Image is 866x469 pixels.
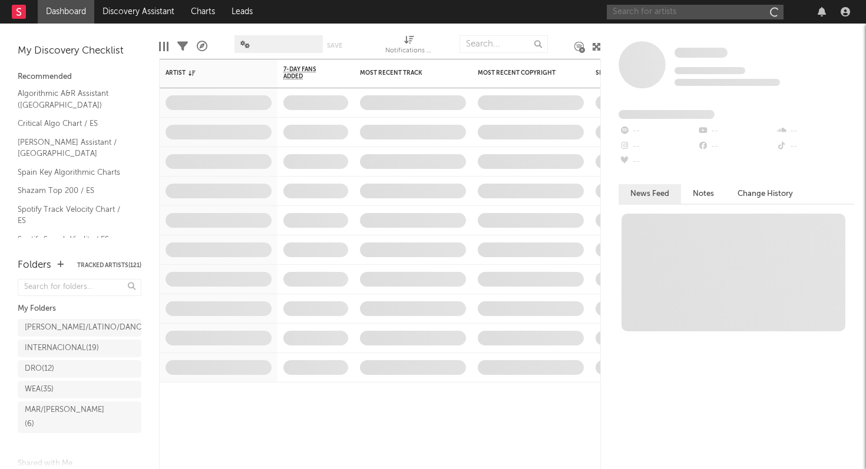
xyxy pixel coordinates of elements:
div: Notifications (Artist) [385,29,432,64]
input: Search... [460,35,548,53]
a: INTERNACIONAL(19) [18,340,141,357]
div: -- [619,139,697,154]
div: DRO ( 12 ) [25,362,54,376]
div: -- [619,154,697,169]
button: Notes [681,184,726,204]
div: Spotify Monthly Listeners [596,69,684,76]
button: Change History [726,184,805,204]
div: MAR/[PERSON_NAME] ( 6 ) [25,403,108,431]
span: Fans Added by Platform [619,110,715,119]
a: Spotify Track Velocity Chart / ES [18,203,130,227]
button: Save [327,42,342,49]
div: Most Recent Copyright [478,69,566,76]
div: -- [619,124,697,139]
input: Search for artists [607,5,784,19]
a: WEA(35) [18,381,141,398]
div: Folders [18,258,51,272]
a: Spain Key Algorithmic Charts [18,166,130,179]
div: INTERNACIONAL ( 19 ) [25,341,99,355]
div: My Discovery Checklist [18,44,141,58]
a: [PERSON_NAME] Assistant / [GEOGRAPHIC_DATA] [18,136,130,160]
div: Edit Columns [159,29,168,64]
div: [PERSON_NAME]/LATINO/DANCE ( 38 ) [25,321,159,335]
button: News Feed [619,184,681,204]
div: A&R Pipeline [197,29,207,64]
div: WEA ( 35 ) [25,382,54,397]
div: Filters [177,29,188,64]
a: DRO(12) [18,360,141,378]
a: [PERSON_NAME]/LATINO/DANCE(38) [18,319,141,337]
div: -- [776,139,854,154]
a: Algorithmic A&R Assistant ([GEOGRAPHIC_DATA]) [18,87,130,111]
input: Search for folders... [18,279,141,296]
div: Artist [166,69,254,76]
a: Spotify Search Virality / ES [18,233,130,246]
button: Tracked Artists(121) [77,262,141,268]
div: -- [697,124,775,139]
div: Most Recent Track [360,69,448,76]
div: -- [697,139,775,154]
span: 7-Day Fans Added [283,66,330,80]
a: Some Artist [675,47,728,59]
div: Recommended [18,70,141,84]
a: Shazam Top 200 / ES [18,184,130,197]
div: -- [776,124,854,139]
a: MAR/[PERSON_NAME](6) [18,401,141,433]
a: Critical Algo Chart / ES [18,117,130,130]
span: Tracking Since: [DATE] [675,67,745,74]
div: My Folders [18,302,141,316]
span: Some Artist [675,48,728,58]
div: Notifications (Artist) [385,44,432,58]
span: 0 fans last week [675,79,780,86]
